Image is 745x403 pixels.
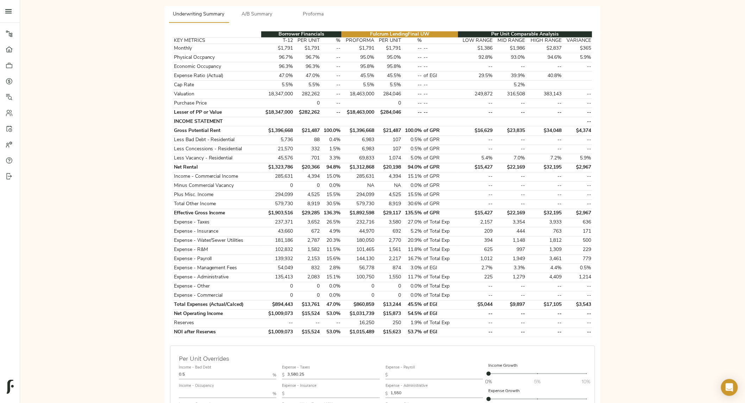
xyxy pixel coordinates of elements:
td: 181,186 [261,236,294,245]
td: 95.8% [342,62,375,71]
td: 96.3% [261,62,294,71]
td: 7.2% [526,154,563,163]
td: 8,919 [375,200,402,209]
td: Minus Commercial Vacancy [173,181,261,190]
td: $1,791 [294,44,321,53]
span: Proforma [289,10,337,19]
td: 2,787 [294,236,321,245]
td: 92.8% [458,53,493,62]
td: 39.9% [494,71,526,81]
td: $1,986 [494,44,526,53]
td: -- [321,81,342,90]
th: Per Unit Comparable Analysis [458,31,592,38]
th: % [402,38,423,44]
td: 3,461 [526,254,563,264]
td: Cap Rate [173,81,261,90]
td: 1,949 [494,254,526,264]
td: 5,736 [261,136,294,145]
td: 15.1% [402,172,423,181]
td: $1,892,598 [342,209,375,218]
td: 0.5% [402,136,423,145]
td: 94.8% [321,163,342,172]
td: -- [402,108,423,117]
td: 136.3% [321,209,342,218]
td: of GPR [423,181,458,190]
td: 0 [261,181,294,190]
td: of Total Exp [423,218,458,227]
span: Underwriting Summary [173,10,225,19]
td: $16,629 [458,126,493,136]
td: 672 [294,227,321,236]
td: -- [321,53,342,62]
td: -- [458,190,493,200]
td: Gross Potential Rent [173,126,261,136]
td: 15.5% [321,190,342,200]
td: -- [494,172,526,181]
td: $32,195 [526,209,563,218]
td: 45.5% [375,71,402,81]
td: -- [494,136,526,145]
td: of GPR [423,209,458,218]
td: 47.0% [261,71,294,81]
td: 5.5% [294,81,321,90]
td: $4,374 [563,126,592,136]
td: $1,386 [458,44,493,53]
td: 394 [458,236,493,245]
td: of Total Exp [423,236,458,245]
label: Expense - Taxes [282,366,310,370]
td: -- [458,136,493,145]
th: Fulcrum Lending Final UW [342,31,458,38]
span: 5% [534,378,540,385]
td: 0 [294,99,321,108]
th: LOW RANGE [458,38,493,44]
td: 5.2% [402,227,423,236]
td: 5.5% [342,81,375,90]
td: -- [494,181,526,190]
label: Expense - Insurance [282,384,317,388]
td: $32,195 [526,163,563,172]
td: $23,835 [494,126,526,136]
td: -- [494,200,526,209]
td: 93.0% [494,53,526,62]
td: 3,933 [526,218,563,227]
td: $1,903,516 [261,209,294,218]
td: Expense - Payroll [173,254,261,264]
td: 11.5% [321,245,342,254]
td: Expense - R&M [173,245,261,254]
td: 15.6% [321,254,342,264]
td: $20,366 [294,163,321,172]
td: -- [458,172,493,181]
td: of EGI [423,71,458,81]
td: -- [526,181,563,190]
td: $34,048 [526,126,563,136]
td: 135.5% [402,209,423,218]
td: 44,970 [342,227,375,236]
td: -- [402,53,423,62]
th: VARIANCE [563,38,592,44]
td: of GPR [423,136,458,145]
td: 1,582 [294,245,321,254]
td: 3.3% [321,154,342,163]
th: PER UNIT [294,38,321,44]
td: 5.9% [563,53,592,62]
td: 94.6% [526,53,563,62]
td: 1,012 [458,254,493,264]
td: Income - Commercial Income [173,172,261,181]
td: 232,716 [342,218,375,227]
th: MID RANGE [494,38,526,44]
td: -- [563,117,592,126]
td: 500 [563,236,592,245]
td: 27.0% [402,218,423,227]
td: 5.9% [563,154,592,163]
td: 5.5% [261,81,294,90]
div: Open Intercom Messenger [721,379,738,396]
span: A/B Summary [233,10,281,19]
td: 4,525 [375,190,402,200]
td: of GPR [423,126,458,136]
td: $18,463,000 [342,108,375,117]
td: 20.9% [402,236,423,245]
td: $21,487 [294,126,321,136]
td: 30.6% [402,200,423,209]
td: -- [526,108,563,117]
td: 2,153 [294,254,321,264]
